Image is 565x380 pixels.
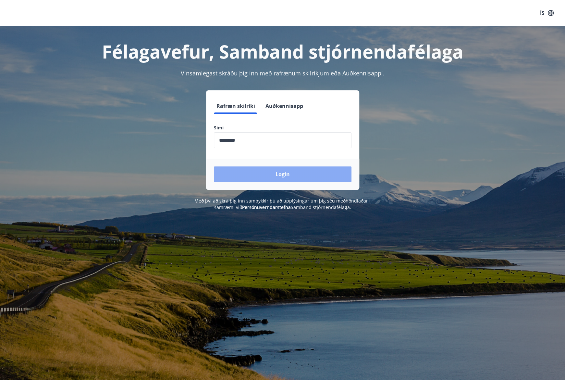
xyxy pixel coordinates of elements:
[263,98,306,114] button: Auðkennisapp
[242,204,291,210] a: Persónuverndarstefna
[181,69,385,77] span: Vinsamlegast skráðu þig inn með rafrænum skilríkjum eða Auðkennisappi.
[214,98,258,114] button: Rafræn skilríki
[194,198,371,210] span: Með því að skrá þig inn samþykkir þú að upplýsingar um þig séu meðhöndlaðar í samræmi við Samband...
[214,166,351,182] button: Login
[57,39,509,64] h1: Félagavefur, Samband stjórnendafélaga
[536,7,557,19] button: ÍS
[214,124,351,131] label: Sími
